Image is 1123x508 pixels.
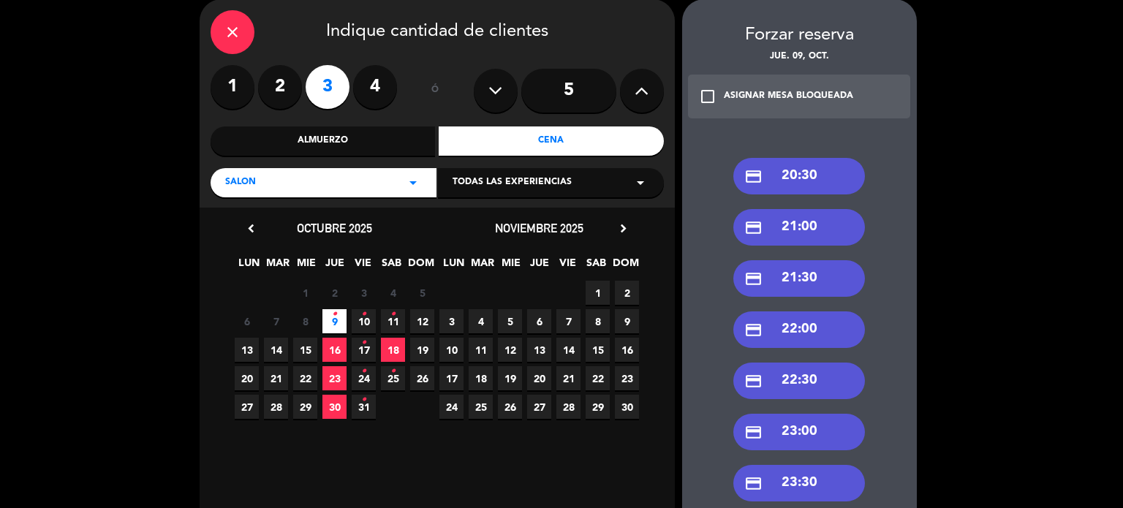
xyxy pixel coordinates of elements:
[733,363,865,399] div: 22:30
[293,366,317,390] span: 22
[499,254,523,278] span: MIE
[470,254,494,278] span: MAR
[527,309,551,333] span: 6
[744,321,763,339] i: credit_card
[744,372,763,390] i: credit_card
[352,281,376,305] span: 3
[733,465,865,501] div: 23:30
[733,414,865,450] div: 23:00
[361,303,366,326] i: •
[615,366,639,390] span: 23
[556,338,581,362] span: 14
[379,254,404,278] span: SAB
[498,309,522,333] span: 5
[352,338,376,362] span: 17
[264,366,288,390] span: 21
[352,395,376,419] span: 31
[293,281,317,305] span: 1
[410,281,434,305] span: 5
[264,309,288,333] span: 7
[498,338,522,362] span: 12
[733,158,865,194] div: 20:30
[615,309,639,333] span: 9
[361,360,366,383] i: •
[586,338,610,362] span: 15
[235,309,259,333] span: 6
[352,366,376,390] span: 24
[381,309,405,333] span: 11
[556,254,580,278] span: VIE
[733,311,865,348] div: 22:00
[453,175,572,190] span: Todas las experiencias
[265,254,290,278] span: MAR
[322,281,347,305] span: 2
[527,395,551,419] span: 27
[724,89,853,104] div: ASIGNAR MESA BLOQUEADA
[527,254,551,278] span: JUE
[412,65,459,116] div: ó
[733,209,865,246] div: 21:00
[361,331,366,355] i: •
[469,338,493,362] span: 11
[586,366,610,390] span: 22
[495,221,583,235] span: noviembre 2025
[293,395,317,419] span: 29
[615,395,639,419] span: 30
[584,254,608,278] span: SAB
[381,281,405,305] span: 4
[293,309,317,333] span: 8
[351,254,375,278] span: VIE
[322,395,347,419] span: 30
[294,254,318,278] span: MIE
[235,395,259,419] span: 27
[469,395,493,419] span: 25
[442,254,466,278] span: LUN
[322,338,347,362] span: 16
[381,366,405,390] span: 25
[352,309,376,333] span: 10
[586,281,610,305] span: 1
[410,366,434,390] span: 26
[211,10,664,54] div: Indique cantidad de clientes
[235,338,259,362] span: 13
[744,423,763,441] i: credit_card
[224,23,241,41] i: close
[439,338,464,362] span: 10
[498,366,522,390] span: 19
[211,126,436,156] div: Almuerzo
[682,50,917,64] div: jue. 09, oct.
[439,395,464,419] span: 24
[586,395,610,419] span: 29
[237,254,261,278] span: LUN
[699,88,716,105] i: check_box_outline_blank
[556,395,581,419] span: 28
[322,366,347,390] span: 23
[744,474,763,493] i: credit_card
[264,395,288,419] span: 28
[225,175,256,190] span: SALON
[390,360,396,383] i: •
[556,309,581,333] span: 7
[556,366,581,390] span: 21
[439,126,664,156] div: Cena
[211,65,254,109] label: 1
[293,338,317,362] span: 15
[297,221,372,235] span: octubre 2025
[632,174,649,192] i: arrow_drop_down
[410,338,434,362] span: 19
[235,366,259,390] span: 20
[733,260,865,297] div: 21:30
[744,270,763,288] i: credit_card
[322,309,347,333] span: 9
[615,281,639,305] span: 2
[527,338,551,362] span: 13
[439,366,464,390] span: 17
[469,309,493,333] span: 4
[586,309,610,333] span: 8
[498,395,522,419] span: 26
[408,254,432,278] span: DOM
[381,338,405,362] span: 18
[332,303,337,326] i: •
[527,366,551,390] span: 20
[615,338,639,362] span: 16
